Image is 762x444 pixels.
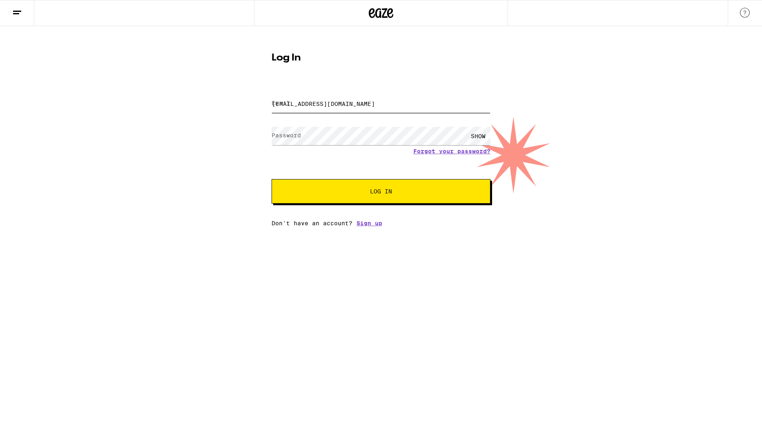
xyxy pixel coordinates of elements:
div: SHOW [466,127,490,145]
input: Email [272,94,490,113]
span: Help [19,6,36,13]
label: Email [272,100,290,106]
button: Log In [272,179,490,204]
a: Forgot your password? [413,148,490,155]
div: Don't have an account? [272,220,490,226]
span: Log In [370,188,392,194]
label: Password [272,132,301,139]
a: Sign up [356,220,382,226]
h1: Log In [272,53,490,63]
